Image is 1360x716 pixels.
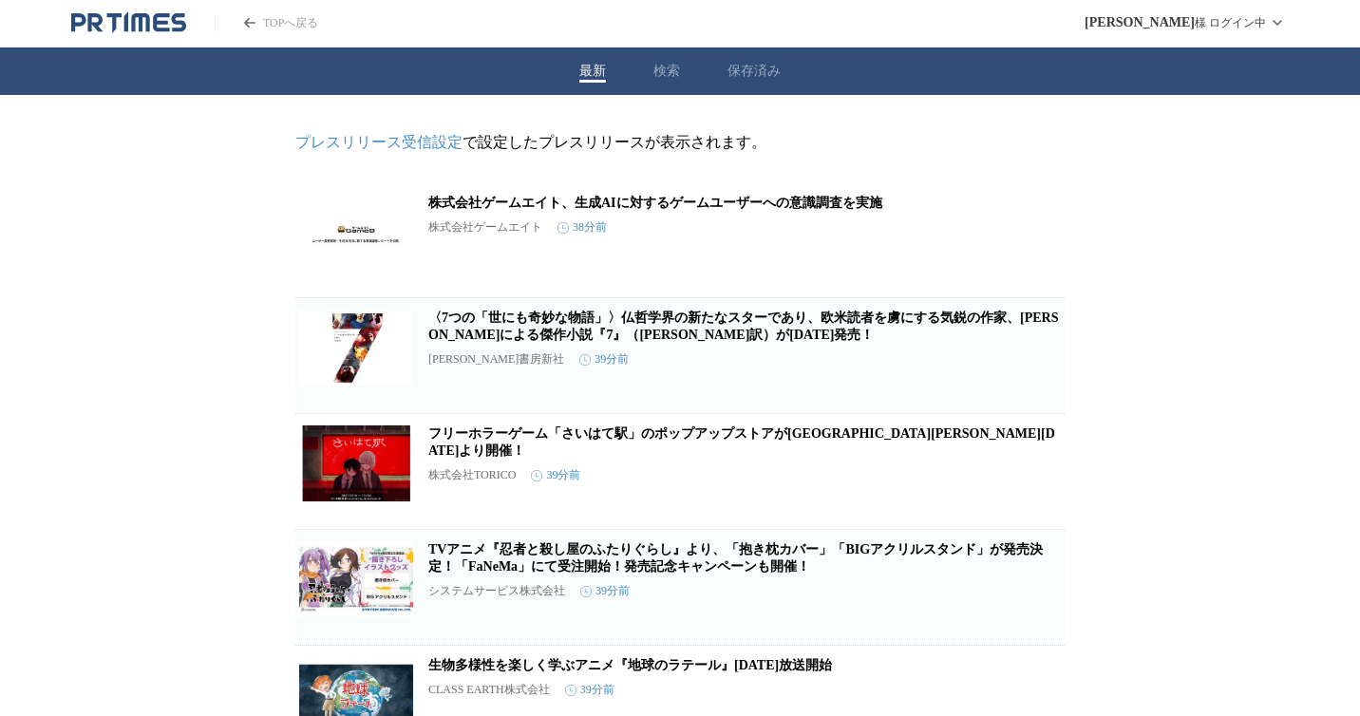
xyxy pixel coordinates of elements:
[579,63,606,80] button: 最新
[579,351,629,367] time: 39分前
[580,583,630,599] time: 39分前
[428,542,1043,574] a: TVアニメ『忍者と殺し屋のふたりぐらし』より、「抱き枕カバー」「BIGアクリルスタンド」が発売決定！「FaNeMa」にて受注開始！発売記念キャンペーンも開催！
[428,351,564,367] p: [PERSON_NAME]書房新社
[299,310,413,386] img: 〈7つの「世にも奇妙な物語」〉仏哲学界の新たなスターであり、欧米読者を虜にする気鋭の作家、トリスタン・ガルシアによる傑作小説『7』（高橋啓訳）が8月19日発売！
[299,195,413,271] img: 株式会社ゲームエイト、生成AIに対するゲームユーザーへの意識調査を実施
[428,658,832,672] a: 生物多様性を楽しく学ぶアニメ『地球のラテール』[DATE]放送開始
[727,63,781,80] button: 保存済み
[428,196,882,210] a: 株式会社ゲームエイト、生成AIに対するゲームユーザーへの意識調査を実施
[1085,15,1195,30] span: [PERSON_NAME]
[215,15,318,31] a: PR TIMESのトップページはこちら
[428,583,565,599] p: システムサービス株式会社
[295,133,1065,153] p: で設定したプレスリリースが表示されます。
[428,426,1055,458] a: フリーホラーゲーム「さいはて駅」のポップアップストアが[GEOGRAPHIC_DATA][PERSON_NAME][DATE]より開催！
[295,134,463,150] a: プレスリリース受信設定
[653,63,680,80] button: 検索
[71,11,186,34] a: PR TIMESのトップページはこちら
[428,311,1058,342] a: 〈7つの「世にも奇妙な物語」〉仏哲学界の新たなスターであり、欧米読者を虜にする気鋭の作家、[PERSON_NAME]による傑作小説『7』（[PERSON_NAME]訳）が[DATE]発売！
[428,682,550,698] p: CLASS EARTH株式会社
[299,425,413,501] img: フリーホラーゲーム「さいはて駅」のポップアップストアがマンガ展渋谷にて8月15日より開催！
[531,467,580,483] time: 39分前
[428,219,542,236] p: 株式会社ゲームエイト
[299,541,413,617] img: TVアニメ『忍者と殺し屋のふたりぐらし』より、「抱き枕カバー」「BIGアクリルスタンド」が発売決定！「FaNeMa」にて受注開始！発売記念キャンペーンも開催！
[428,467,516,483] p: 株式会社TORICO
[557,219,607,236] time: 38分前
[565,682,614,698] time: 39分前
